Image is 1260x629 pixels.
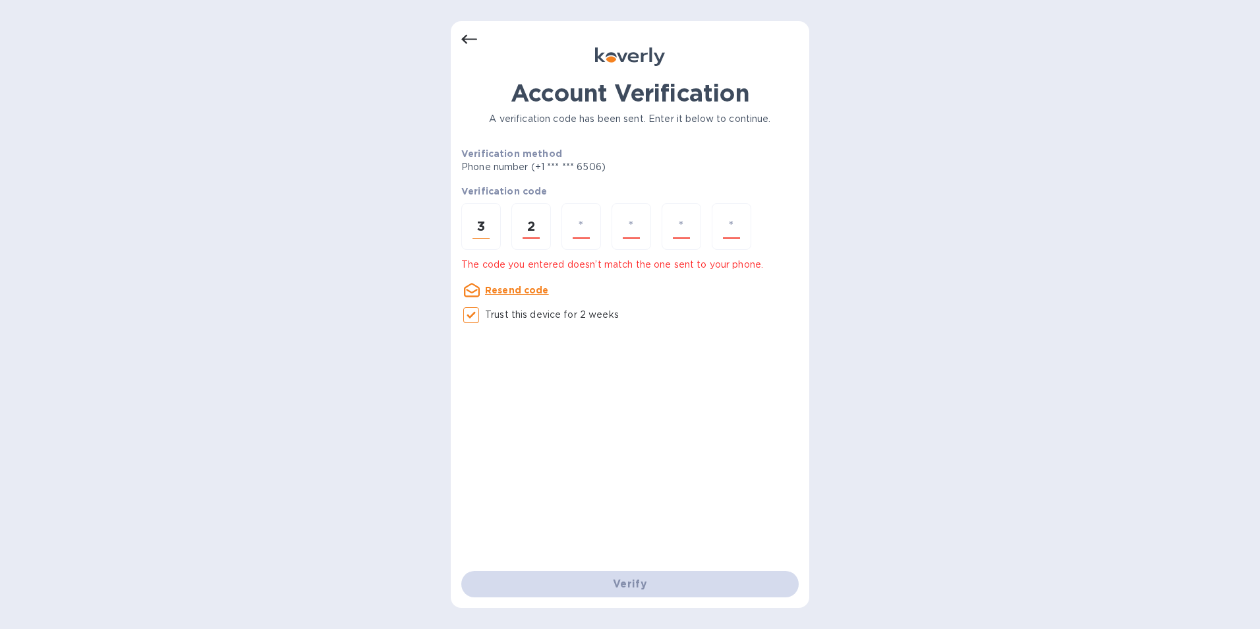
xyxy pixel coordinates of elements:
h1: Account Verification [461,79,799,107]
p: The code you entered doesn’t match the one sent to your phone. [461,258,799,272]
u: Resend code [485,285,549,295]
p: Trust this device for 2 weeks [485,308,619,322]
b: Verification method [461,148,562,159]
p: Phone number (+1 *** *** 6506) [461,160,706,174]
p: A verification code has been sent. Enter it below to continue. [461,112,799,126]
p: Verification code [461,185,799,198]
